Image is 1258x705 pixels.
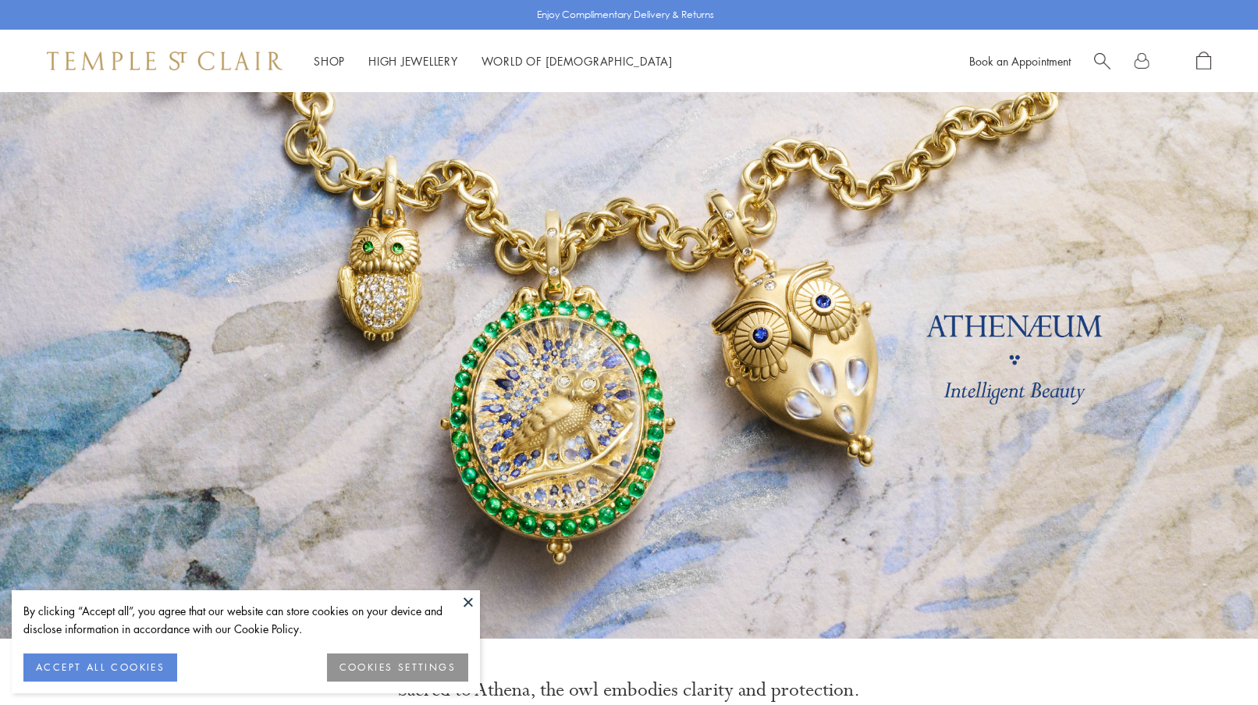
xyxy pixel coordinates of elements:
a: ShopShop [314,53,345,69]
p: Enjoy Complimentary Delivery & Returns [537,7,714,23]
a: High JewelleryHigh Jewellery [368,53,458,69]
div: By clicking “Accept all”, you agree that our website can store cookies on your device and disclos... [23,602,468,638]
a: Open Shopping Bag [1196,52,1211,71]
a: Search [1094,52,1111,71]
button: ACCEPT ALL COOKIES [23,653,177,682]
a: Book an Appointment [969,53,1071,69]
a: World of [DEMOGRAPHIC_DATA]World of [DEMOGRAPHIC_DATA] [482,53,673,69]
button: COOKIES SETTINGS [327,653,468,682]
img: Temple St. Clair [47,52,283,70]
nav: Main navigation [314,52,673,71]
